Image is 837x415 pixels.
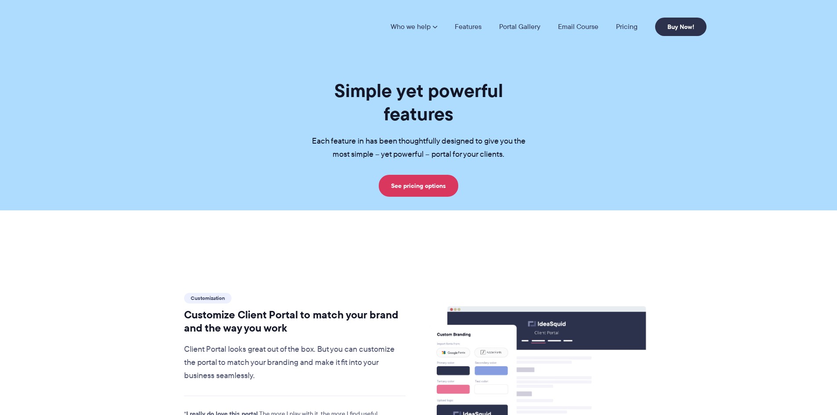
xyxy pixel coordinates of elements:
[499,23,540,30] a: Portal Gallery
[655,18,707,36] a: Buy Now!
[455,23,482,30] a: Features
[391,23,437,30] a: Who we help
[616,23,638,30] a: Pricing
[558,23,598,30] a: Email Course
[379,175,458,197] a: See pricing options
[184,293,232,303] span: Customization
[298,79,540,126] h1: Simple yet powerful features
[184,343,406,383] p: Client Portal looks great out of the box. But you can customize the portal to match your branding...
[298,135,540,161] p: Each feature in has been thoughtfully designed to give you the most simple – yet powerful – porta...
[184,308,406,335] h2: Customize Client Portal to match your brand and the way you work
